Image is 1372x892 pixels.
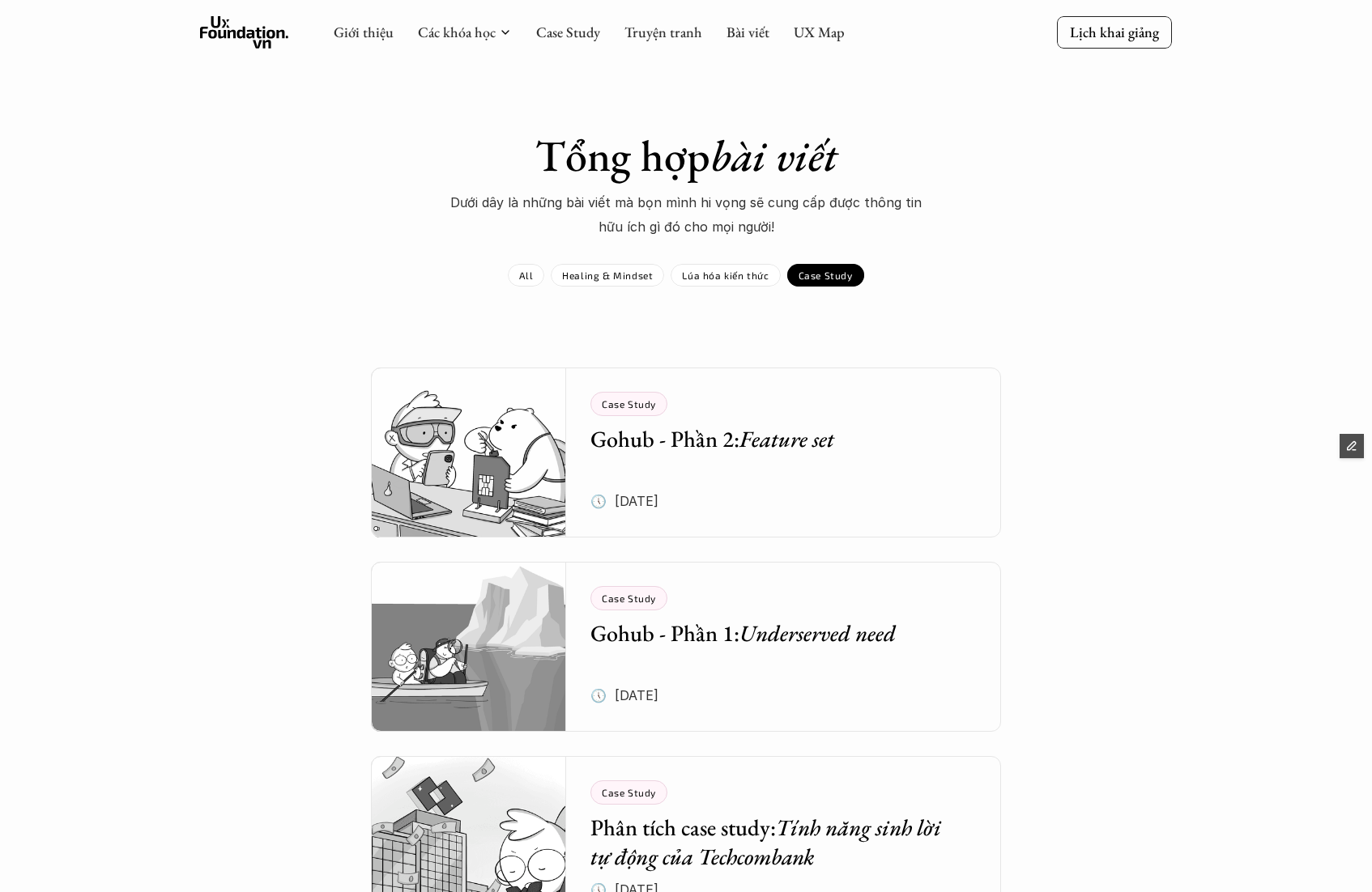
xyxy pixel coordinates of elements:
[590,813,946,871] em: Tính năng sinh lời tự động của Techcombank
[508,264,544,287] a: All
[1340,434,1364,458] button: Edit Framer Content
[519,270,533,281] p: All
[590,813,952,872] h5: Phân tích case study:
[536,23,600,41] a: Case Study
[602,787,656,798] p: Case Study
[590,618,952,648] h5: Gohub - Phần 1:
[334,23,394,41] a: Giới thiệu
[739,618,896,648] em: Underserved need
[787,264,864,287] a: Case Study
[1057,16,1172,48] a: Lịch khai giảng
[602,593,656,604] p: Case Study
[371,367,1000,537] a: Case StudyGohub - Phần 2:Feature set🕔 [DATE]
[799,270,853,281] p: Case Study
[590,683,658,707] p: 🕔 [DATE]
[682,270,769,281] p: Lúa hóa kiến thức
[602,398,656,410] p: Case Study
[1070,23,1159,41] p: Lịch khai giảng
[443,190,929,240] p: Dưới dây là những bài viết mà bọn mình hi vọng sẽ cung cấp được thông tin hữu ích gì đó cho mọi n...
[562,270,653,281] p: Healing & Mindset
[739,424,834,453] em: Feature set
[794,23,845,41] a: UX Map
[371,562,1000,732] a: Case StudyGohub - Phần 1:Underserved need🕔 [DATE]
[403,130,969,182] h1: Tổng hợp
[726,23,769,41] a: Bài viết
[418,23,496,41] a: Các khóa học
[624,23,702,41] a: Truyện tranh
[590,489,658,513] p: 🕔 [DATE]
[710,127,837,184] em: bài viết
[671,264,780,287] a: Lúa hóa kiến thức
[551,264,664,287] a: Healing & Mindset
[590,424,952,453] h5: Gohub - Phần 2:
